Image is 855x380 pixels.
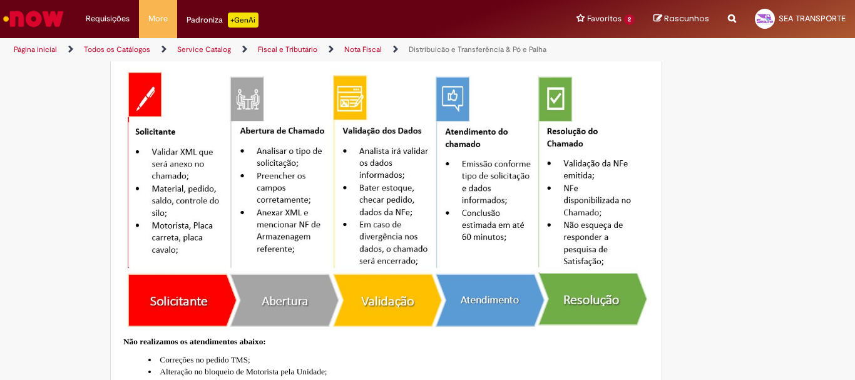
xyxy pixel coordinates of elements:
[86,13,130,25] span: Requisições
[409,44,546,54] a: Distribuicão e Transferência & Pó e Palha
[160,355,250,364] span: Correções no pedido TMS;
[664,13,709,24] span: Rascunhos
[177,44,231,54] a: Service Catalog
[258,44,317,54] a: Fiscal e Tributário
[653,13,709,25] a: Rascunhos
[9,38,561,61] ul: Trilhas de página
[1,6,66,31] img: ServiceNow
[187,13,259,28] div: Padroniza
[160,367,327,376] span: Alteração no bloqueio de Motorista pela Unidade;
[779,13,846,24] span: SEA TRANSPORTE
[624,14,635,25] span: 2
[344,44,382,54] a: Nota Fiscal
[123,337,266,346] span: Não realizamos os atendimentos abaixo:
[84,44,150,54] a: Todos os Catálogos
[587,13,622,25] span: Favoritos
[228,13,259,28] p: +GenAi
[14,44,57,54] a: Página inicial
[148,13,168,25] span: More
